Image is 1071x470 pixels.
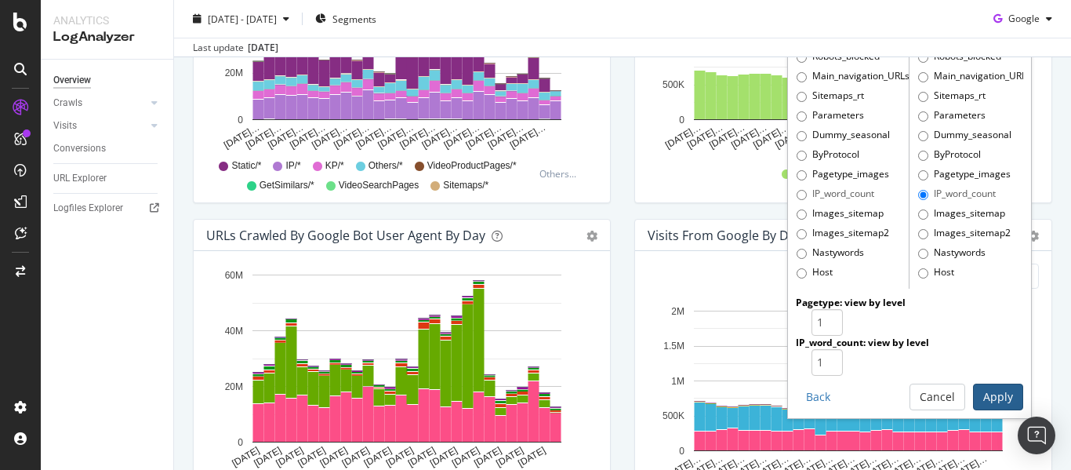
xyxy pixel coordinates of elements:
[797,131,807,141] input: Dummy_seasonal
[918,209,928,220] input: Images_sitemap
[539,167,583,180] div: Others...
[918,92,928,102] input: Sitemaps_rt
[918,187,996,202] label: IP_word_count
[450,445,481,469] text: [DATE]
[53,118,147,134] a: Visits
[206,228,485,243] div: URLs Crawled by Google bot User Agent By Day
[193,41,278,55] div: Last update
[796,336,1023,349] div: IP_word_count : view by level
[973,384,1023,410] button: Apply
[586,231,597,242] div: gear
[918,151,928,161] input: ByProtocol
[671,376,684,387] text: 1M
[918,167,1011,183] label: Pagetype_images
[909,384,965,410] button: Cancel
[238,437,243,448] text: 0
[918,53,928,63] input: Robots_blocked
[679,446,684,457] text: 0
[797,268,807,279] input: Host
[918,69,1023,85] label: Main_navigation_URLs
[918,89,986,104] label: Sitemaps_rt
[53,140,162,157] a: Conversions
[53,95,82,111] div: Crawls
[797,246,864,261] label: Nastywords
[797,72,807,82] input: Main_navigation_URLs
[1028,231,1039,242] div: gear
[797,249,807,259] input: Nastywords
[796,384,840,410] button: Back
[309,6,383,31] button: Segments
[797,151,807,161] input: ByProtocol
[53,170,107,187] div: URL Explorer
[918,246,986,261] label: Nastywords
[663,79,684,90] text: 500K
[318,445,350,469] text: [DATE]
[797,148,859,163] label: ByProtocol
[918,131,928,141] input: Dummy_seasonal
[368,159,403,173] span: Others/*
[296,445,328,469] text: [DATE]
[797,92,807,102] input: Sitemaps_rt
[53,140,106,157] div: Conversions
[918,226,1011,242] label: Images_sitemap2
[238,115,243,126] text: 0
[796,296,1023,309] div: Pagetype : view by level
[918,170,928,180] input: Pagetype_images
[797,128,890,144] label: Dummy_seasonal
[53,118,77,134] div: Visits
[187,6,296,31] button: [DATE] - [DATE]
[918,148,981,163] label: ByProtocol
[918,111,928,122] input: Parameters
[332,12,376,25] span: Segments
[443,179,488,192] span: Sitemaps/*
[1008,12,1040,25] span: Google
[918,249,928,259] input: Nastywords
[53,95,147,111] a: Crawls
[797,229,807,239] input: Images_sitemap2
[1018,417,1055,454] div: Open Intercom Messenger
[231,159,261,173] span: Static/*
[663,410,684,421] text: 500K
[53,170,162,187] a: URL Explorer
[384,445,416,469] text: [DATE]
[671,306,684,317] text: 2M
[225,326,243,337] text: 40M
[260,179,314,192] span: GetSimilars/*
[918,72,928,82] input: Main_navigation_URLs
[230,445,261,469] text: [DATE]
[428,445,459,469] text: [DATE]
[53,13,161,28] div: Analytics
[797,190,807,200] input: IP_word_count
[648,228,862,243] div: Visits From Google By Device By Day
[362,445,394,469] text: [DATE]
[248,41,278,55] div: [DATE]
[918,268,928,279] input: Host
[53,28,161,46] div: LogAnalyzer
[225,381,243,392] text: 20M
[797,170,807,180] input: Pagetype_images
[797,111,807,122] input: Parameters
[918,206,1005,222] label: Images_sitemap
[797,206,884,222] label: Images_sitemap
[797,89,864,104] label: Sitemaps_rt
[797,265,833,281] label: Host
[797,69,909,85] label: Main_navigation_URLs
[918,190,928,200] input: IP_word_count
[53,72,91,89] div: Overview
[797,108,864,124] label: Parameters
[340,445,372,469] text: [DATE]
[53,200,162,217] a: Logfiles Explorer
[53,72,162,89] a: Overview
[797,53,807,63] input: Robots_blocked
[472,445,503,469] text: [DATE]
[53,200,123,217] div: Logfiles Explorer
[516,445,547,469] text: [DATE]
[987,6,1058,31] button: Google
[918,265,954,281] label: Host
[225,270,243,281] text: 60M
[406,445,437,469] text: [DATE]
[494,445,525,469] text: [DATE]
[208,12,277,25] span: [DATE] - [DATE]
[797,187,874,202] label: IP_word_count
[427,159,517,173] span: VideoProductPages/*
